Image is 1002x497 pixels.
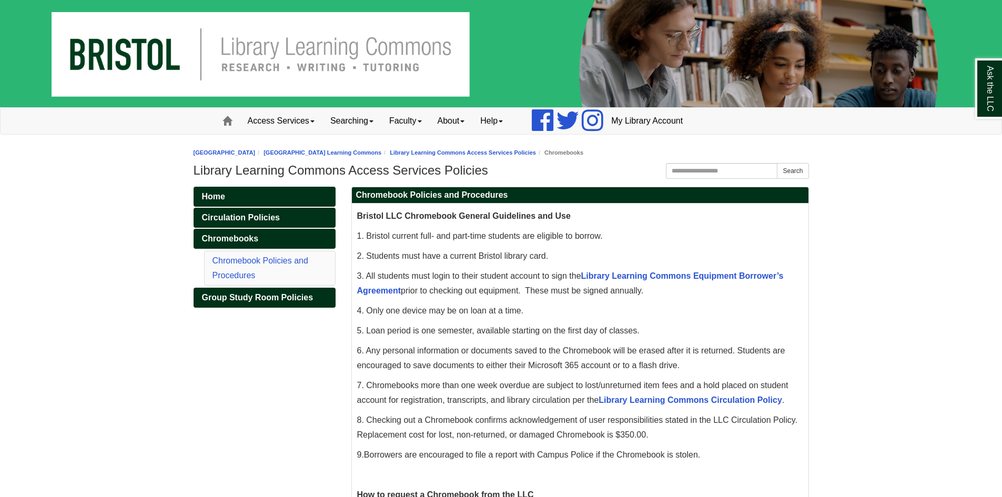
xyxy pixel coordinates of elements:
[194,163,809,178] h1: Library Learning Commons Access Services Policies
[357,415,797,439] span: 8. Checking out a Chromebook confirms acknowledgement of user responsibilities stated in the LLC ...
[264,149,381,156] a: [GEOGRAPHIC_DATA] Learning Commons
[357,381,788,404] span: 7. Chromebooks more than one week overdue are subject to lost/unreturned item fees and a hold pla...
[536,148,583,158] li: Chromebooks
[357,306,524,315] span: 4. Only one device may be on loan at a time.
[357,450,362,459] span: 9
[357,326,640,335] span: 5. Loan period is one semester, available starting on the first day of classes.
[202,234,259,243] span: Chromebooks
[357,271,784,295] span: 3. All students must login to their student account to sign the prior to checking out equipment. ...
[202,192,225,201] span: Home
[357,448,803,462] p: .
[194,149,256,156] a: [GEOGRAPHIC_DATA]
[357,251,549,260] span: 2. Students must have a current Bristol library card.
[599,395,782,404] a: Library Learning Commons Circulation Policy
[777,163,808,179] button: Search
[352,187,808,204] h2: Chromebook Policies and Procedures
[194,229,336,249] a: Chromebooks
[202,213,280,222] span: Circulation Policies
[194,148,809,158] nav: breadcrumb
[357,346,785,370] span: 6. Any personal information or documents saved to the Chromebook will be erased after it is retur...
[603,108,691,134] a: My Library Account
[357,211,571,220] span: Bristol LLC Chromebook General Guidelines and Use
[240,108,322,134] a: Access Services
[322,108,381,134] a: Searching
[194,187,336,207] a: Home
[202,293,313,302] span: Group Study Room Policies
[430,108,473,134] a: About
[194,288,336,308] a: Group Study Room Policies
[194,208,336,228] a: Circulation Policies
[357,231,603,240] span: 1. Bristol current full- and part-time students are eligible to borrow.
[194,187,336,308] div: Guide Pages
[390,149,536,156] a: Library Learning Commons Access Services Policies
[212,256,308,280] a: Chromebook Policies and Procedures
[364,450,700,459] span: Borrowers are encouraged to file a report with Campus Police if the Chromebook is stolen.
[381,108,430,134] a: Faculty
[472,108,511,134] a: Help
